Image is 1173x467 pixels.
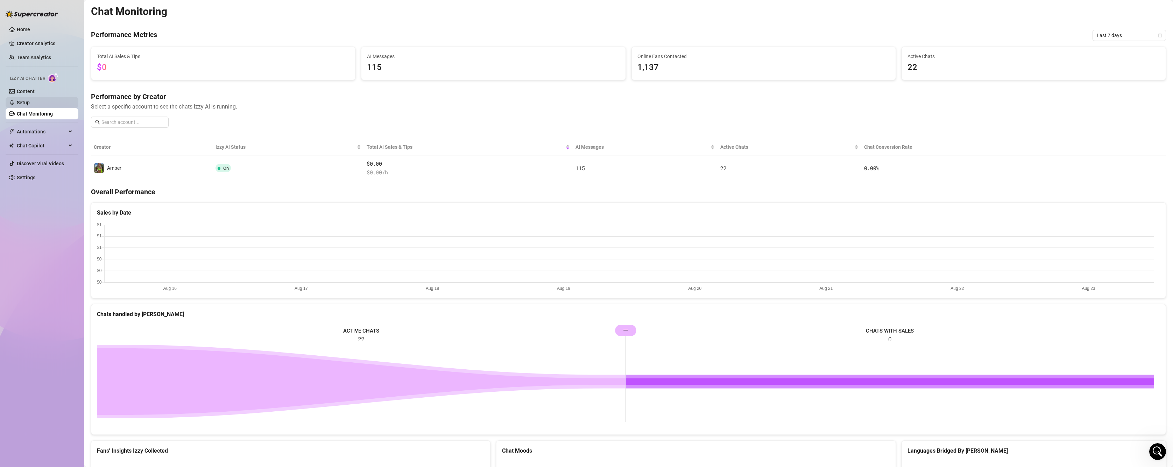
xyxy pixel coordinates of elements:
div: Languages Bridged By [PERSON_NAME] [907,446,1160,455]
button: Home [109,3,123,16]
div: k, thank you so much! [68,184,134,200]
th: Total AI Sales & Tips [364,139,573,155]
span: Active Chats [907,53,1160,60]
div: Thanks for letting me know — our team is currently aware of this issue and actively working on a ... [11,34,109,69]
h4: Performance by Creator [91,92,1166,102]
img: Amber [94,163,104,173]
span: 115 [367,61,620,74]
div: Close [123,3,135,15]
div: Amber says… [6,184,134,205]
div: sounds good! do you think it may be this weekend? or should i wait to go live with this flow? [31,83,129,103]
div: Chat Moods [502,446,890,455]
span: $0.00 [367,160,570,168]
div: [DATE] [6,175,134,184]
a: Creator Analytics [17,38,73,49]
div: Sales by Date [97,208,1160,217]
img: Profile image for Giselle [20,4,31,15]
span: Automations [17,126,66,137]
div: I’ve shared this with the team as a priority, but I don’t have an exact ETA yet. You’re welcome t... [11,117,109,165]
th: Chat Conversion Rate [861,139,1059,155]
a: Discover Viral Videos [17,161,64,166]
span: Total AI Sales & Tips [97,53,349,60]
button: go back [5,3,18,16]
div: Giselle says… [6,113,134,175]
div: Giselle says… [6,30,134,78]
span: Online Fans Contacted [637,53,890,60]
span: 1,137 [637,61,890,74]
span: Select a specific account to see the chats Izzy AI is running. [91,102,1166,111]
button: Send a message… [120,226,131,238]
p: Active 1h ago [34,9,65,16]
th: Active Chats [718,139,861,155]
div: Giselle says… [6,205,134,243]
span: Last 7 days [1097,30,1162,41]
h2: Chat Monitoring [91,5,167,18]
h4: Overall Performance [91,187,1166,197]
div: I’ve shared this with the team as a priority, but I don’t have an exact ETA yet. You’re welcome t... [6,113,115,169]
div: Thank you for your patience! I'll keep you posted [11,209,109,223]
span: calendar [1158,33,1162,37]
img: AI Chatter [48,72,59,83]
span: AI Messages [575,143,709,151]
button: Upload attachment [33,229,39,235]
span: 115 [575,165,585,172]
span: 22 [720,165,726,172]
span: 22 [907,61,1160,74]
div: Chats handled by [PERSON_NAME] [97,310,1160,319]
span: Total AI Sales & Tips [367,143,564,151]
a: Setup [17,100,30,105]
span: thunderbolt [9,129,15,134]
a: Chat Monitoring [17,111,53,117]
div: Giselle says… [6,14,134,30]
iframe: Intercom live chat [1149,443,1166,460]
div: Thanks for letting me know — our team is currently aware of this issue and actively working on a ... [6,30,115,73]
th: Izzy AI Status [213,139,364,155]
button: Gif picker [22,229,28,235]
span: $ 0.00 /h [367,168,570,177]
th: AI Messages [573,139,718,155]
span: Amber [107,165,121,171]
span: 0.00 % [864,165,879,172]
h1: Giselle [34,4,52,9]
a: Home [17,27,30,32]
div: sounds good! do you think it may be this weekend? or should i wait to go live with this flow? [25,78,134,107]
span: Active Chats [720,143,853,151]
span: On [223,166,229,171]
input: Search account... [101,118,164,126]
img: logo-BBDzfeDw.svg [6,11,58,18]
div: Thank you for your patience! I'll keep you posted [6,205,115,227]
div: Amber says… [6,78,134,113]
button: Emoji picker [11,229,16,235]
h4: Performance Metrics [91,30,157,41]
a: Content [17,89,35,94]
span: search [95,120,100,125]
a: Settings [17,175,35,180]
textarea: Message… [6,215,134,226]
th: Creator [91,139,213,155]
div: k, thank you so much! [74,189,129,196]
span: Izzy AI Chatter [10,75,45,82]
img: Chat Copilot [9,143,14,148]
a: Team Analytics [17,55,51,60]
span: Izzy AI Status [215,143,355,151]
span: AI Messages [367,53,620,60]
span: $0 [97,62,107,72]
span: Chat Copilot [17,140,66,151]
div: Fans' Insights Izzy Collected [97,446,485,455]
